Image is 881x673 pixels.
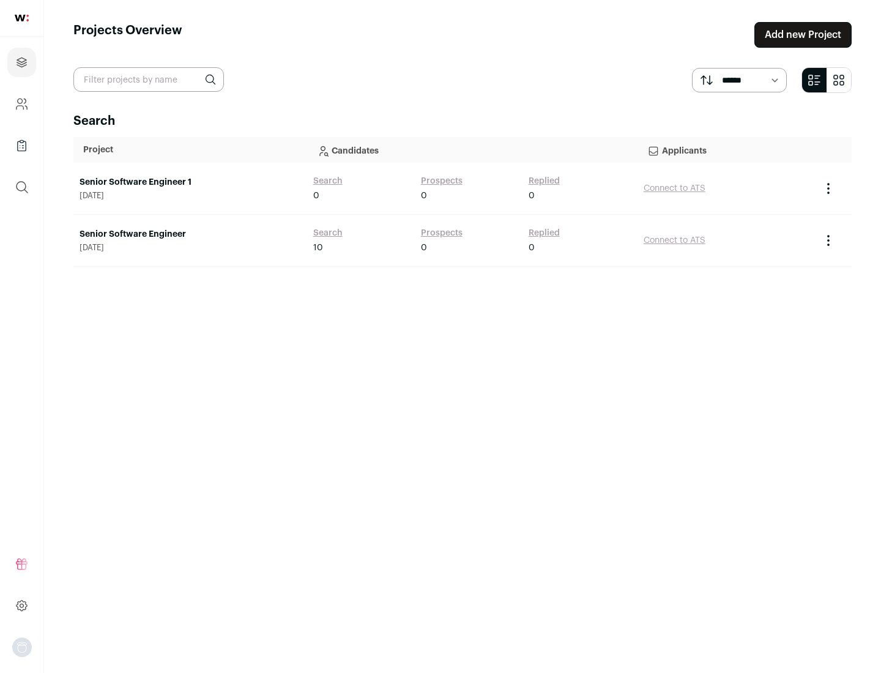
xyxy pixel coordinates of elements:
[80,191,301,201] span: [DATE]
[821,181,836,196] button: Project Actions
[313,190,319,202] span: 0
[80,228,301,240] a: Senior Software Engineer
[313,242,323,254] span: 10
[421,242,427,254] span: 0
[80,243,301,253] span: [DATE]
[644,236,705,245] a: Connect to ATS
[313,175,343,187] a: Search
[754,22,852,48] a: Add new Project
[83,144,297,156] p: Project
[421,190,427,202] span: 0
[313,227,343,239] a: Search
[421,175,463,187] a: Prospects
[73,113,852,130] h2: Search
[80,176,301,188] a: Senior Software Engineer 1
[12,638,32,657] button: Open dropdown
[7,131,36,160] a: Company Lists
[73,22,182,48] h1: Projects Overview
[647,138,805,162] p: Applicants
[7,89,36,119] a: Company and ATS Settings
[12,638,32,657] img: nopic.png
[529,242,535,254] span: 0
[317,138,628,162] p: Candidates
[644,184,705,193] a: Connect to ATS
[821,233,836,248] button: Project Actions
[529,175,560,187] a: Replied
[529,227,560,239] a: Replied
[7,48,36,77] a: Projects
[529,190,535,202] span: 0
[421,227,463,239] a: Prospects
[73,67,224,92] input: Filter projects by name
[15,15,29,21] img: wellfound-shorthand-0d5821cbd27db2630d0214b213865d53afaa358527fdda9d0ea32b1df1b89c2c.svg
